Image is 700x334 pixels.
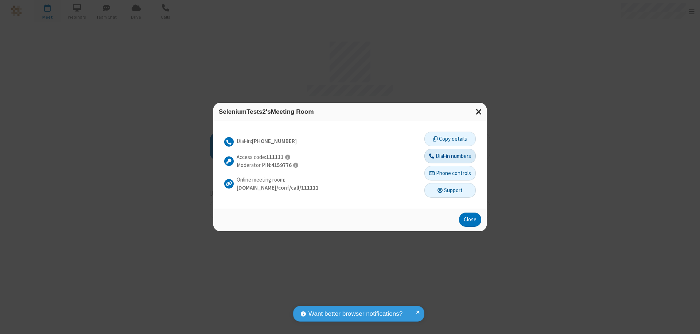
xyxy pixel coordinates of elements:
[424,183,476,198] button: Support
[271,162,292,168] strong: 4159776
[459,213,481,227] button: Close
[252,137,297,144] strong: [PHONE_NUMBER]
[237,184,319,191] strong: [DOMAIN_NAME]/conf/call/111111
[308,309,402,319] span: Want better browser notifications?
[271,108,314,115] span: Meeting Room
[293,162,298,168] span: As the meeting organizer, entering this PIN gives you access to moderator and other administrativ...
[237,176,319,184] p: Online meeting room:
[285,154,290,160] span: Participants should use this access code to connect to the meeting.
[424,132,476,146] button: Copy details
[424,166,476,180] button: Phone controls
[219,108,481,115] h3: SeleniumTests2's
[424,149,476,163] button: Dial-in numbers
[237,153,298,162] p: Access code:
[266,154,284,160] strong: 111111
[237,161,298,170] p: Moderator PIN:
[237,137,297,145] p: Dial-in:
